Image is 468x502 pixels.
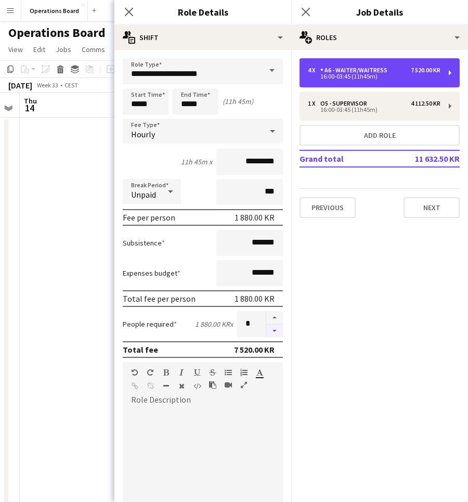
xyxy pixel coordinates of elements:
button: Strikethrough [209,368,216,377]
button: Decrease [266,325,283,338]
button: Ordered List [240,368,248,377]
div: 4 112.50 KR [411,100,440,107]
button: Next [404,197,460,218]
button: Previous [300,197,356,218]
button: Italic [178,368,185,377]
button: Insert video [225,381,232,389]
div: [DATE] [8,80,32,91]
span: 14 [22,102,37,114]
div: Roles [291,25,468,50]
td: 11 632.50 KR [394,150,460,167]
div: 1 880.00 KR x [195,319,233,329]
button: Bold [162,368,170,377]
a: Jobs [51,43,75,56]
td: Grand total [300,150,394,167]
div: 1 880.00 KR [235,212,275,223]
div: O5 - SUPERVISOR [320,100,371,107]
span: Unpaid [131,189,156,200]
a: Edit [29,43,49,56]
div: 16:00-03:45 (11h45m) [308,107,440,112]
div: Total fee per person [123,293,196,304]
span: Jobs [56,45,71,54]
button: Redo [147,368,154,377]
button: Horizontal Line [162,382,170,390]
div: 1 880.00 KR [235,293,275,304]
button: Unordered List [225,368,232,377]
button: Underline [193,368,201,377]
button: Operations Board [21,1,88,21]
div: (11h 45m) [223,97,253,106]
div: Total fee [123,344,158,355]
label: People required [123,319,177,329]
div: Fee per person [123,212,175,223]
div: 11h 45m x [181,157,212,166]
button: HTML Code [193,382,201,390]
button: Add role [300,125,460,146]
div: 7 520.00 KR [411,67,440,74]
span: Hourly [131,129,155,139]
div: 16:00-03:45 (11h45m) [308,74,440,79]
div: 4 x [308,67,320,74]
h1: Operations Board [8,25,106,41]
label: Expenses budget [123,268,180,278]
button: Text Color [256,368,263,377]
button: Increase [266,311,283,325]
span: Edit [33,45,45,54]
a: Comms [77,43,109,56]
div: CEST [64,81,78,89]
h3: Role Details [114,5,291,19]
a: View [4,43,27,56]
span: Week 33 [34,81,60,89]
button: Fullscreen [240,381,248,389]
label: Subsistence [123,238,165,248]
button: Undo [131,368,138,377]
div: 1 x [308,100,320,107]
span: Comms [82,45,105,54]
button: Clear Formatting [178,382,185,390]
button: Paste as plain text [209,381,216,389]
div: 7 520.00 KR [234,344,275,355]
span: View [8,45,23,54]
h3: Job Details [291,5,468,19]
div: A6 - WAITER/WAITRESS [320,67,392,74]
div: Shift [114,25,291,50]
span: Thu [24,96,37,106]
